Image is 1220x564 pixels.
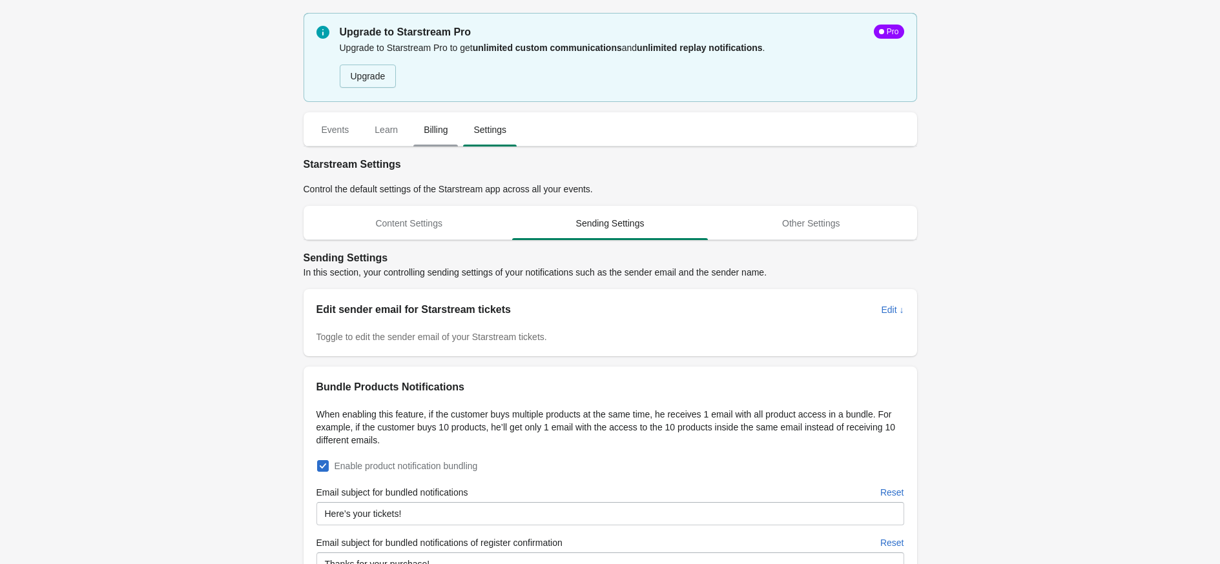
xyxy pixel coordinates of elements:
[316,486,468,499] label: Email subject for bundled notifications
[340,25,471,40] span: Upgrade to Starstream Pro
[512,212,708,235] span: Sending Settings
[316,379,904,395] h2: Bundle Products Notifications
[413,118,458,141] span: Billing
[473,43,622,53] b: unlimited custom communications
[880,538,904,548] span: Reset
[316,330,904,343] div: Toggle to edit the sender email of your Starstream tickets.
[875,531,909,554] button: Reset
[304,250,917,279] div: In this section, your controlling sending settings of your notifications such as the sender email...
[335,461,478,471] span: Enable product notification bundling
[304,250,917,266] h2: Sending Settings
[463,118,517,141] span: Settings
[316,302,871,317] h2: Edit sender email for Starstream tickets
[304,183,917,196] div: Control the default settings of the Starstream app across all your events.
[880,487,904,498] span: Reset
[637,43,762,53] b: unlimited replay notifications
[875,481,909,504] button: Reset
[316,536,563,549] label: Email subject for bundled notifications of register confirmation
[876,298,909,321] button: Edit ↓
[311,212,507,235] span: Content Settings
[340,40,904,89] div: Upgrade to Starstream Pro to get and .
[304,157,917,172] h2: Starstream Settings
[311,118,360,141] span: Events
[713,212,909,235] span: Other Settings
[316,408,904,447] p: When enabling this feature, if the customer buys multiple products at the same time, he receives ...
[340,65,397,88] button: Upgrade
[364,118,408,141] span: Learn
[884,26,899,37] div: Pro
[881,305,904,315] span: Edit ↓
